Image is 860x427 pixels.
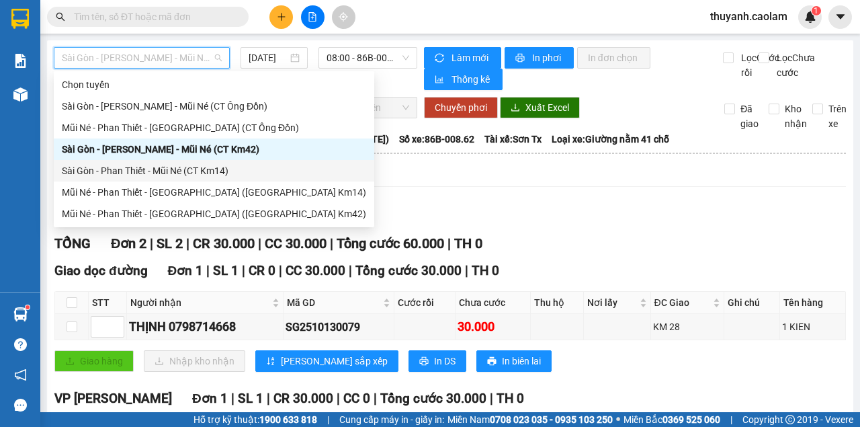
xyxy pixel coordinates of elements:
[284,314,394,340] td: SG2510130079
[724,292,780,314] th: Ghi chú
[242,263,245,278] span: |
[308,12,317,22] span: file-add
[62,120,366,135] div: Mũi Né - Phan Thiết - [GEOGRAPHIC_DATA] (CT Ông Đồn)
[804,11,816,23] img: icon-new-feature
[267,391,270,406] span: |
[525,100,569,115] span: Xuất Excel
[785,415,795,424] span: copyright
[532,50,563,65] span: In phơi
[654,295,711,310] span: ĐC Giao
[258,235,261,251] span: |
[424,97,498,118] button: Chuyển phơi
[14,399,27,412] span: message
[419,356,429,367] span: printer
[337,235,444,251] span: Tổng cước 60.000
[129,317,281,336] div: THỊNH 0798714668
[54,235,91,251] span: TỔNG
[54,391,172,406] span: VP [PERSON_NAME]
[54,95,374,117] div: Sài Gòn - Phan Thiết - Mũi Né (CT Ông Đồn)
[424,69,503,90] button: bar-chartThống kê
[456,292,531,314] th: Chưa cước
[653,319,722,334] div: KM 28
[193,412,317,427] span: Hỗ trợ kỹ thuật:
[327,48,408,68] span: 08:00 - 86B-008.62
[89,292,127,314] th: STT
[14,338,27,351] span: question-circle
[380,391,486,406] span: Tổng cước 30.000
[394,292,456,314] th: Cước rồi
[265,235,327,251] span: CC 30.000
[434,354,456,368] span: In DS
[255,350,398,372] button: sort-ascending[PERSON_NAME] sắp xếp
[54,203,374,225] div: Mũi Né - Phan Thiết - Sài Gòn (CT Km42)
[213,263,239,278] span: SL 1
[192,391,228,406] span: Đơn 1
[771,50,817,80] span: Lọc Chưa cước
[476,350,552,372] button: printerIn biên lai
[249,50,288,65] input: 14/10/2025
[349,263,352,278] span: |
[484,132,542,147] span: Tài xế: Sơn Tx
[730,412,732,427] span: |
[662,414,720,425] strong: 0369 525 060
[14,368,27,381] span: notification
[812,6,821,15] sup: 1
[54,74,374,95] div: Chọn tuyến
[144,350,245,372] button: downloadNhập kho nhận
[54,139,374,160] div: Sài Gòn - Phan Thiết - Mũi Né (CT Km42)
[828,5,852,29] button: caret-down
[834,11,847,23] span: caret-down
[736,50,781,80] span: Lọc Cước rồi
[54,182,374,203] div: Mũi Né - Phan Thiết - Sài Gòn (CT Km14)
[332,5,355,29] button: aim
[511,103,520,114] span: download
[206,263,210,278] span: |
[451,50,490,65] span: Làm mới
[54,350,134,372] button: uploadGiao hàng
[286,263,345,278] span: CC 30.000
[616,417,620,422] span: ⚪️
[823,102,852,131] span: Trên xe
[62,142,366,157] div: Sài Gòn - [PERSON_NAME] - Mũi Né (CT Km42)
[62,99,366,114] div: Sài Gòn - [PERSON_NAME] - Mũi Né (CT Ông Đồn)
[26,305,30,309] sup: 1
[515,53,527,64] span: printer
[301,5,325,29] button: file-add
[447,412,613,427] span: Miền Nam
[62,206,366,221] div: Mũi Né - Phan Thiết - [GEOGRAPHIC_DATA] ([GEOGRAPHIC_DATA] Km42)
[62,185,366,200] div: Mũi Né - Phan Thiết - [GEOGRAPHIC_DATA] ([GEOGRAPHIC_DATA] Km14)
[531,292,584,314] th: Thu hộ
[399,132,474,147] span: Số xe: 86B-008.62
[238,391,263,406] span: SL 1
[505,47,574,69] button: printerIn phơi
[231,391,234,406] span: |
[62,48,222,68] span: Sài Gòn - Phan Thiết - Mũi Né (CT Km42)
[472,263,499,278] span: TH 0
[62,77,366,92] div: Chọn tuyến
[490,414,613,425] strong: 0708 023 035 - 0935 103 250
[193,235,255,251] span: CR 30.000
[465,263,468,278] span: |
[249,263,275,278] span: CR 0
[623,412,720,427] span: Miền Bắc
[343,391,370,406] span: CC 0
[502,354,541,368] span: In biên lai
[447,235,451,251] span: |
[552,132,669,147] span: Loại xe: Giường nằm 41 chỗ
[814,6,818,15] span: 1
[157,235,183,251] span: SL 2
[497,391,524,406] span: TH 0
[374,391,377,406] span: |
[13,307,28,321] img: warehouse-icon
[782,319,843,334] div: 1 KIEN
[487,356,497,367] span: printer
[11,9,29,29] img: logo-vxr
[587,295,637,310] span: Nơi lấy
[454,235,482,251] span: TH 0
[279,263,282,278] span: |
[266,356,275,367] span: sort-ascending
[277,12,286,22] span: plus
[500,97,580,118] button: downloadXuất Excel
[330,235,333,251] span: |
[458,317,528,336] div: 30.000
